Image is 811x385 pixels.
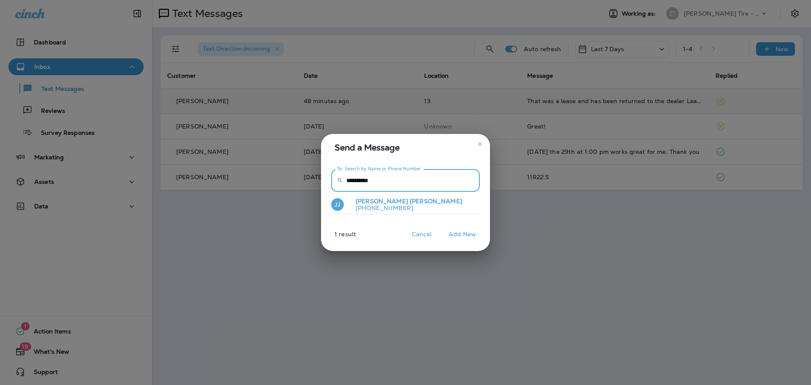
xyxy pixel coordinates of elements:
button: Add New [444,228,480,241]
span: Send a Message [335,141,480,154]
button: JJ[PERSON_NAME] [PERSON_NAME][PHONE_NUMBER] [331,195,480,215]
button: Cancel [406,228,438,241]
span: [PERSON_NAME] [356,197,408,205]
p: [PHONE_NUMBER] [349,205,462,211]
label: To: Search by Name or Phone Number [337,166,421,172]
div: JJ [331,198,344,211]
p: 1 result [318,231,356,244]
button: close [473,137,487,151]
span: [PERSON_NAME] [410,197,462,205]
